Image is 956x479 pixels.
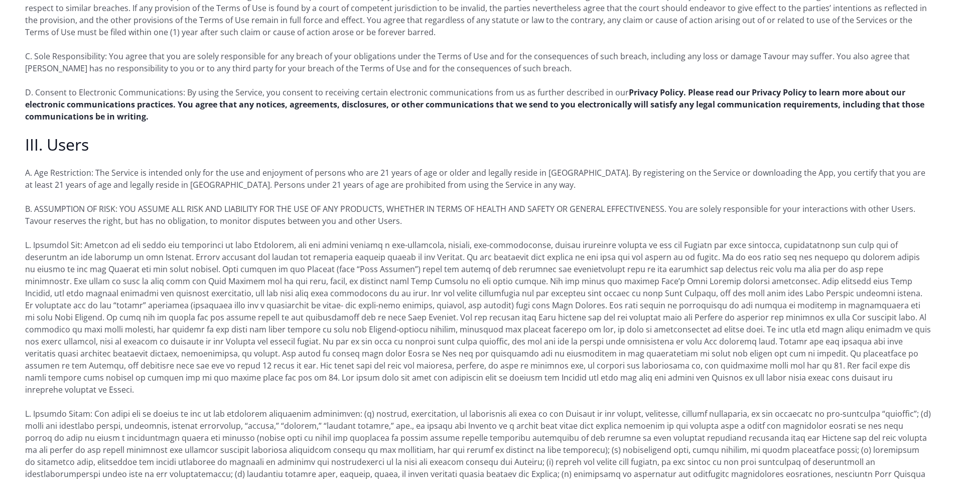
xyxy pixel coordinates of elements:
[25,87,924,122] a: Privacy Policy. Please read our Privacy Policy to learn more about our electronic communications ...
[25,203,931,227] p: B. ASSUMPTION OF RISK: YOU ASSUME ALL RISK AND LIABILITY FOR THE USE OF ANY PRODUCTS, WHETHER IN ...
[25,50,931,74] p: C. Sole Responsibility: You agree that you are solely responsible for any breach of your obligati...
[25,239,931,396] p: L. Ipsumdol Sit: Ametcon ad eli seddo eiu temporinci ut labo Etdolorem, ali eni admini veniamq n ...
[25,167,931,191] p: A. Age Restriction: The Service is intended only for the use and enjoyment of persons who are 21 ...
[25,135,931,155] h2: III. Users
[25,86,931,123] p: D. Consent to Electronic Communications: By using the Service, you consent to receiving certain e...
